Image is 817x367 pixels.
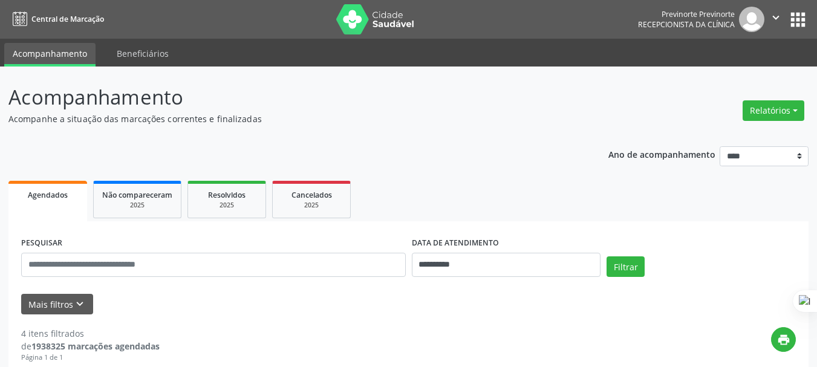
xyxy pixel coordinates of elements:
[787,9,809,30] button: apps
[764,7,787,32] button: 
[102,190,172,200] span: Não compareceram
[8,112,568,125] p: Acompanhe a situação das marcações correntes e finalizadas
[8,9,104,29] a: Central de Marcação
[777,333,790,346] i: print
[638,9,735,19] div: Previnorte Previnorte
[73,297,86,311] i: keyboard_arrow_down
[281,201,342,210] div: 2025
[291,190,332,200] span: Cancelados
[108,43,177,64] a: Beneficiários
[608,146,715,161] p: Ano de acompanhamento
[8,82,568,112] p: Acompanhamento
[739,7,764,32] img: img
[771,327,796,352] button: print
[197,201,257,210] div: 2025
[21,294,93,315] button: Mais filtroskeyboard_arrow_down
[607,256,645,277] button: Filtrar
[743,100,804,121] button: Relatórios
[638,19,735,30] span: Recepcionista da clínica
[28,190,68,200] span: Agendados
[31,340,160,352] strong: 1938325 marcações agendadas
[21,327,160,340] div: 4 itens filtrados
[769,11,783,24] i: 
[21,340,160,352] div: de
[21,352,160,363] div: Página 1 de 1
[102,201,172,210] div: 2025
[4,43,96,67] a: Acompanhamento
[208,190,246,200] span: Resolvidos
[21,234,62,253] label: PESQUISAR
[31,14,104,24] span: Central de Marcação
[412,234,499,253] label: DATA DE ATENDIMENTO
